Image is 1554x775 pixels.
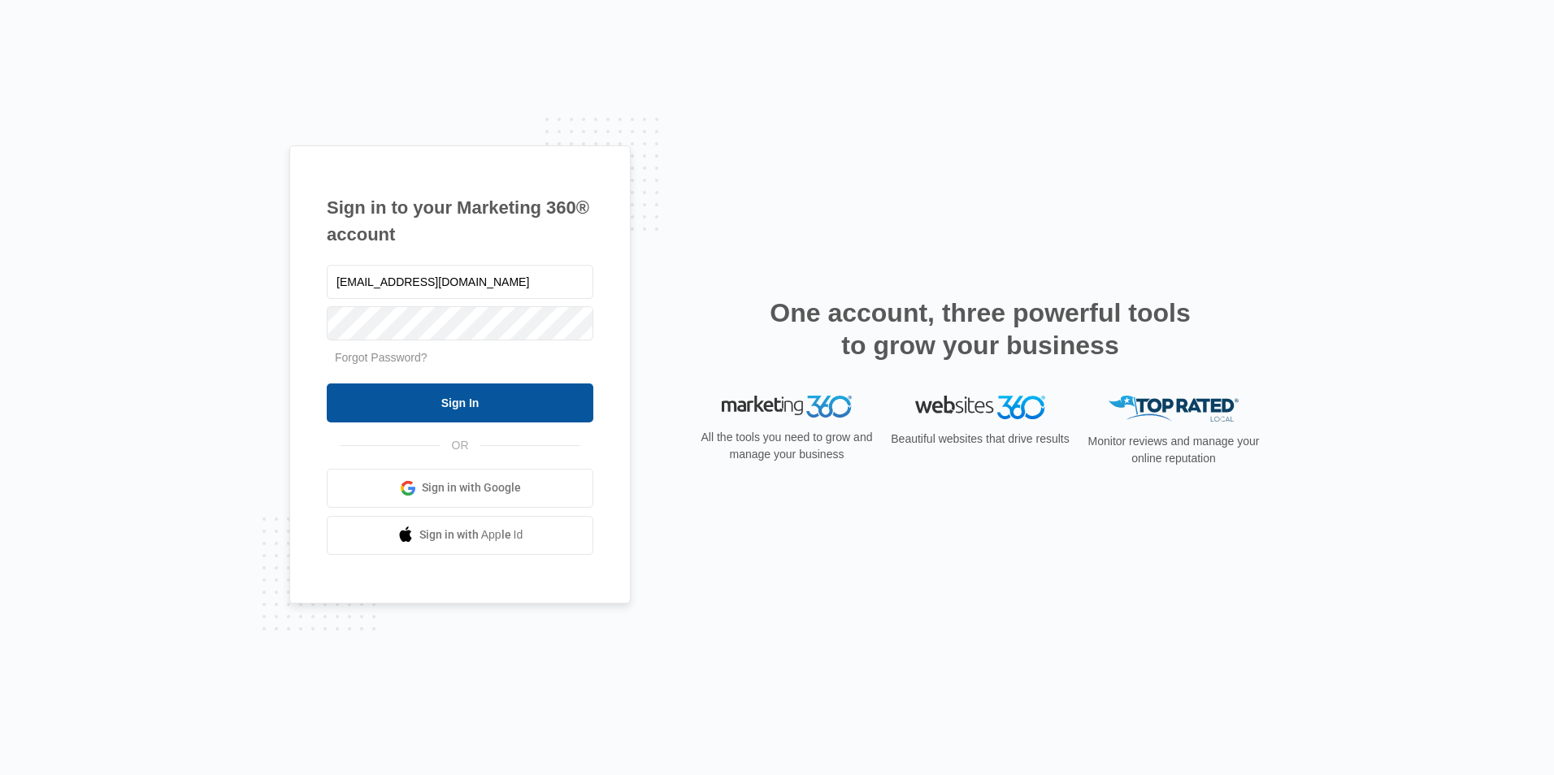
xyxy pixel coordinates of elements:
input: Email [327,265,593,299]
img: Websites 360 [915,396,1045,419]
input: Sign In [327,383,593,422]
p: Monitor reviews and manage your online reputation [1083,433,1265,467]
a: Forgot Password? [335,351,428,364]
span: Sign in with Apple Id [419,526,523,543]
a: Sign in with Apple Id [327,516,593,555]
p: Beautiful websites that drive results [889,431,1071,448]
a: Sign in with Google [327,469,593,508]
img: Marketing 360 [722,396,852,418]
span: OR [441,437,480,454]
h1: Sign in to your Marketing 360® account [327,194,593,248]
p: All the tools you need to grow and manage your business [696,429,878,463]
h2: One account, three powerful tools to grow your business [765,297,1196,362]
span: Sign in with Google [422,479,521,496]
img: Top Rated Local [1109,396,1239,422]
